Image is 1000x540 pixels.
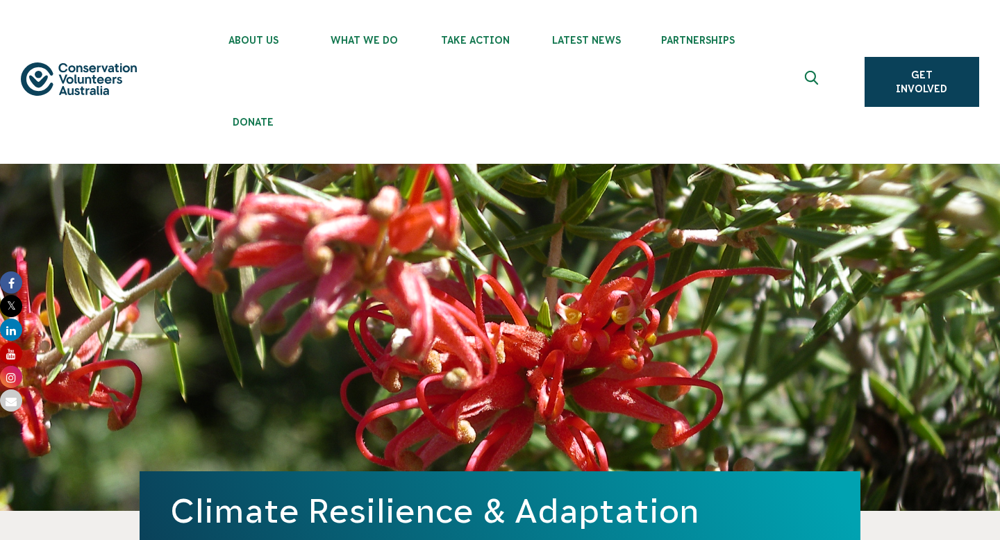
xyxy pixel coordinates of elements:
[804,71,822,93] span: Expand search box
[170,492,830,530] h1: Climate Resilience & Adaptation
[198,117,309,128] span: Donate
[865,57,979,107] a: Get Involved
[198,35,309,46] span: About Us
[21,62,137,96] img: logo.svg
[309,35,420,46] span: What We Do
[420,35,531,46] span: Take Action
[797,65,830,99] button: Expand search box Close search box
[531,35,642,46] span: Latest News
[642,35,753,46] span: Partnerships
